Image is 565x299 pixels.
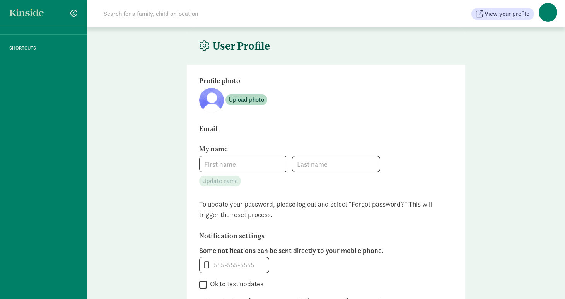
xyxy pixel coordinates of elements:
[229,95,264,104] span: Upload photo
[292,156,380,172] input: Last name
[199,199,453,220] section: To update your password, please log out and select “Forgot password?” This will trigger the reset...
[200,257,269,273] input: 555-555-5555
[199,77,412,85] h6: Profile photo
[202,176,238,186] span: Update name
[200,156,287,172] input: First name
[199,125,412,133] h6: Email
[225,94,267,105] button: Upload photo
[485,9,529,19] span: View your profile
[471,8,534,20] button: View your profile
[99,6,316,22] input: Search for a family, child or location
[199,145,412,153] h6: My name
[199,246,453,255] label: Some notifications can be sent directly to your mobile phone.
[199,176,241,186] button: Update name
[199,232,412,240] h6: Notification settings
[199,40,270,52] h4: User Profile
[207,279,263,289] label: Ok to text updates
